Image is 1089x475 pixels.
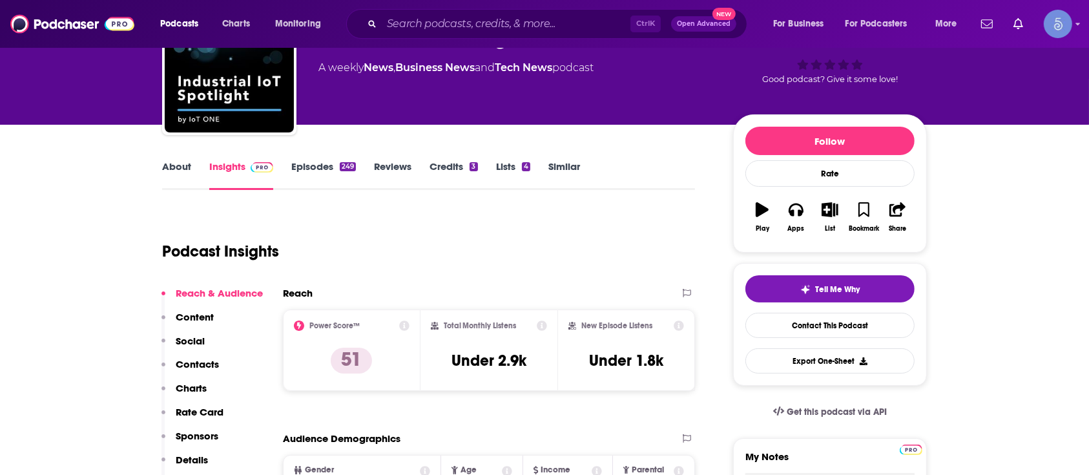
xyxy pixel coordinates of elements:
[1044,10,1072,38] img: User Profile
[745,275,915,302] button: tell me why sparkleTell Me Why
[275,15,321,33] span: Monitoring
[222,15,250,33] span: Charts
[176,311,214,323] p: Content
[393,61,395,74] span: ,
[712,8,736,20] span: New
[847,194,880,240] button: Bookmark
[214,14,258,34] a: Charts
[382,14,630,34] input: Search podcasts, credits, & more...
[779,194,813,240] button: Apps
[900,445,922,455] img: Podchaser Pro
[495,61,552,74] a: Tech News
[176,430,218,442] p: Sponsors
[340,162,356,171] div: 249
[1044,10,1072,38] button: Show profile menu
[10,12,134,36] img: Podchaser - Follow, Share and Rate Podcasts
[374,160,411,190] a: Reviews
[671,16,736,32] button: Open AdvancedNew
[430,160,477,190] a: Credits3
[763,396,897,428] a: Get this podcast via API
[935,15,957,33] span: More
[266,14,338,34] button: open menu
[475,61,495,74] span: and
[800,284,811,295] img: tell me why sparkle
[976,13,998,35] a: Show notifications dropdown
[151,14,215,34] button: open menu
[541,466,571,474] span: Income
[745,127,915,155] button: Follow
[788,225,805,233] div: Apps
[161,430,218,454] button: Sponsors
[161,287,263,311] button: Reach & Audience
[926,14,973,34] button: open menu
[548,160,580,190] a: Similar
[364,61,393,74] a: News
[581,321,652,330] h2: New Episode Listens
[358,9,760,39] div: Search podcasts, credits, & more...
[162,160,191,190] a: About
[176,287,263,299] p: Reach & Audience
[318,60,594,76] div: A weekly podcast
[283,287,313,299] h2: Reach
[745,348,915,374] button: Export One-Sheet
[209,160,273,190] a: InsightsPodchaser Pro
[176,382,207,394] p: Charts
[161,406,223,430] button: Rate Card
[889,225,906,233] div: Share
[161,311,214,335] button: Content
[677,21,731,27] span: Open Advanced
[161,358,219,382] button: Contacts
[787,406,887,417] span: Get this podcast via API
[522,162,530,171] div: 4
[900,443,922,455] a: Pro website
[451,351,526,370] h3: Under 2.9k
[283,432,400,445] h2: Audience Demographics
[745,160,915,187] div: Rate
[496,160,530,190] a: Lists4
[162,242,279,261] h1: Podcast Insights
[756,225,769,233] div: Play
[291,160,356,190] a: Episodes249
[395,61,475,74] a: Business News
[331,348,372,374] p: 51
[176,406,223,418] p: Rate Card
[161,335,205,359] button: Social
[176,358,219,370] p: Contacts
[764,14,840,34] button: open menu
[745,313,915,338] a: Contact This Podcast
[773,15,824,33] span: For Business
[305,466,334,474] span: Gender
[1008,13,1028,35] a: Show notifications dropdown
[470,162,477,171] div: 3
[813,194,847,240] button: List
[845,15,907,33] span: For Podcasters
[745,194,779,240] button: Play
[825,225,835,233] div: List
[251,162,273,173] img: Podchaser Pro
[176,335,205,347] p: Social
[589,351,663,370] h3: Under 1.8k
[176,454,208,466] p: Details
[881,194,915,240] button: Share
[461,466,477,474] span: Age
[745,450,915,473] label: My Notes
[762,74,898,84] span: Good podcast? Give it some love!
[630,16,661,32] span: Ctrl K
[837,14,926,34] button: open menu
[161,382,207,406] button: Charts
[309,321,360,330] h2: Power Score™
[160,15,198,33] span: Podcasts
[1044,10,1072,38] span: Logged in as Spiral5-G1
[444,321,517,330] h2: Total Monthly Listens
[816,284,860,295] span: Tell Me Why
[165,3,294,132] img: Industrial IoT Spotlight
[849,225,879,233] div: Bookmark
[733,12,927,92] div: 51Good podcast? Give it some love!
